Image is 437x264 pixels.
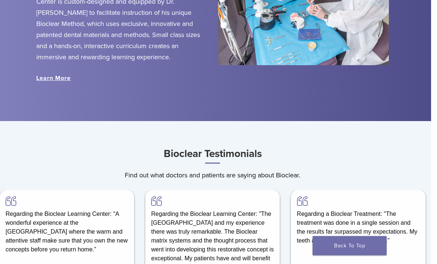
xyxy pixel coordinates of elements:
[313,236,387,255] a: Back To Top
[291,190,426,251] div: Regarding a Bioclear Treatment: "The treatment was done in a single session and the results far s...
[36,75,71,82] a: Learn More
